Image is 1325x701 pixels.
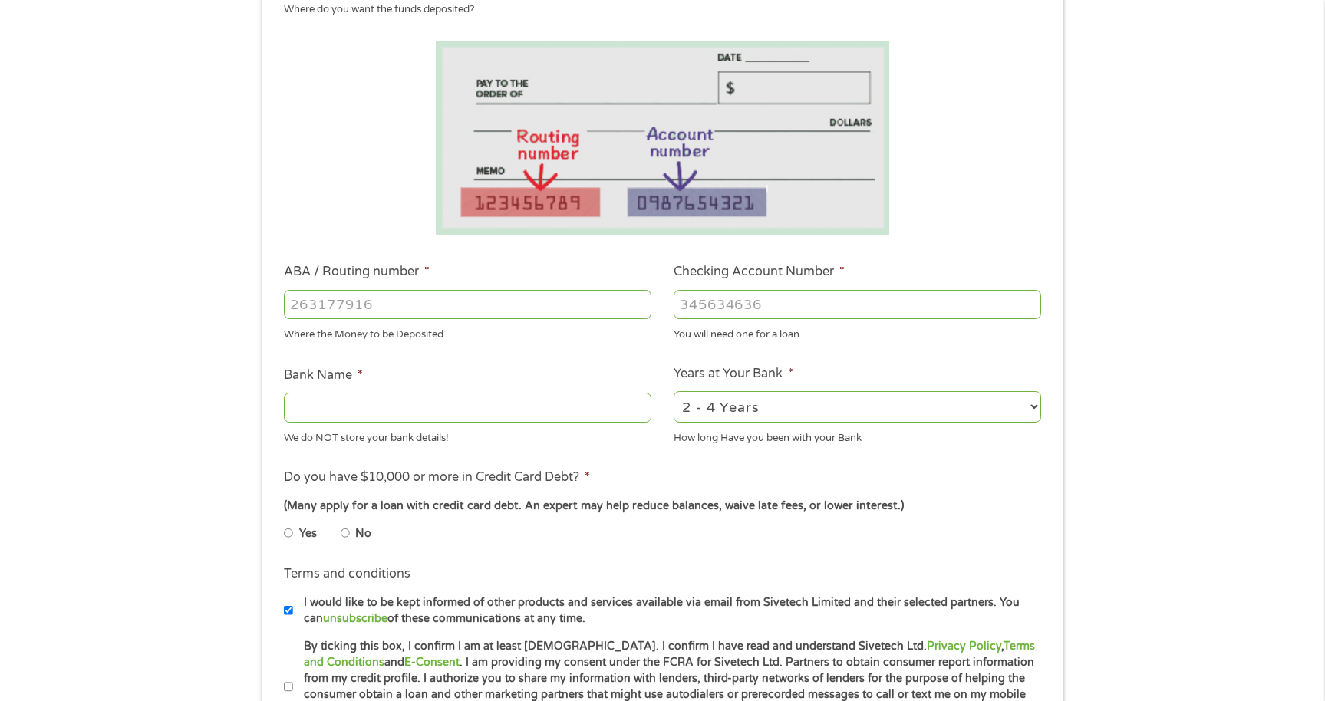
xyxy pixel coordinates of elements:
label: Years at Your Bank [674,366,793,382]
a: unsubscribe [323,612,387,625]
input: 263177916 [284,290,651,319]
label: Bank Name [284,367,363,383]
div: Where do you want the funds deposited? [284,2,1030,18]
div: We do NOT store your bank details! [284,425,651,446]
input: 345634636 [674,290,1041,319]
label: No [355,525,371,542]
div: Where the Money to be Deposited [284,322,651,343]
label: ABA / Routing number [284,264,430,280]
img: Routing number location [436,41,890,235]
label: Yes [299,525,317,542]
label: Checking Account Number [674,264,845,280]
div: How long Have you been with your Bank [674,425,1041,446]
label: Terms and conditions [284,566,410,582]
a: Privacy Policy [927,640,1001,653]
label: I would like to be kept informed of other products and services available via email from Sivetech... [293,594,1046,627]
label: Do you have $10,000 or more in Credit Card Debt? [284,469,590,485]
div: (Many apply for a loan with credit card debt. An expert may help reduce balances, waive late fees... [284,498,1040,515]
a: E-Consent [404,656,460,669]
a: Terms and Conditions [304,640,1035,669]
div: You will need one for a loan. [674,322,1041,343]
